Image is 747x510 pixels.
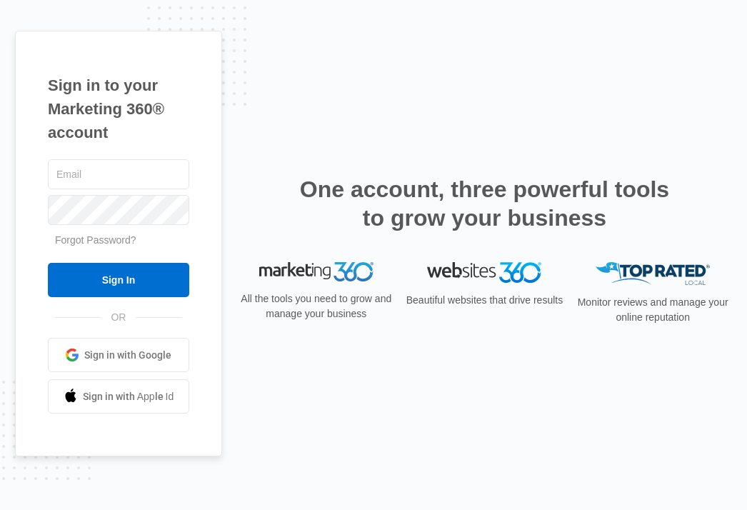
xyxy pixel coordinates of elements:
a: Forgot Password? [55,234,136,246]
img: Top Rated Local [596,262,710,286]
img: Marketing 360 [259,262,373,282]
span: Sign in with Apple Id [83,389,174,404]
span: Sign in with Google [84,348,171,363]
h1: Sign in to your Marketing 360® account [48,74,189,144]
a: Sign in with Apple Id [48,379,189,414]
span: OR [101,310,136,325]
input: Email [48,159,189,189]
p: Beautiful websites that drive results [406,293,564,308]
a: Sign in with Google [48,338,189,372]
h2: One account, three powerful tools to grow your business [295,175,673,232]
p: All the tools you need to grow and manage your business [237,291,396,321]
input: Sign In [48,263,189,297]
p: Monitor reviews and manage your online reputation [573,295,732,325]
img: Websites 360 [427,262,541,283]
